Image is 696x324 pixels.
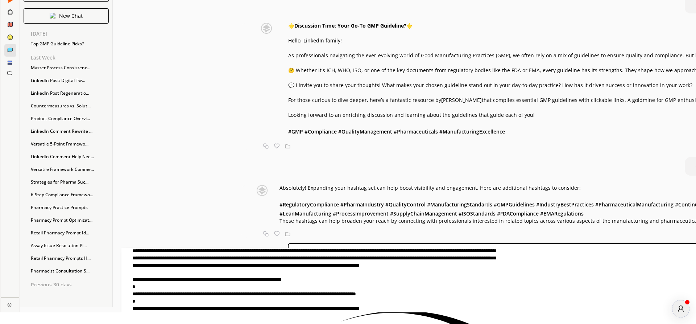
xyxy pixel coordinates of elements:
div: LinkedIn Post: Digital Tw... [27,75,112,86]
div: atlas-message-author-avatar [672,300,689,317]
div: Top GMP Guideline Picks? [27,38,112,49]
img: Save [285,231,290,237]
img: Copy [263,231,269,237]
div: Pharmacy Practice Prompts [27,202,112,213]
strong: Discussion Time: Your Go-To GMP Guideline? [294,22,406,29]
p: New Chat [59,13,83,19]
a: Close [1,298,19,310]
img: Favorite [274,231,279,237]
div: Countermeasures vs. Solut... [27,101,112,111]
div: Master Process Consistenc... [27,62,112,73]
img: Copy [263,143,269,149]
div: Product Compliance Overvi... [27,113,112,124]
p: Last Week [31,55,112,61]
img: Close [248,23,285,34]
div: LinkedIn Post Regeneratio... [27,88,112,99]
div: Retail Pharmacy Prompt Id... [27,227,112,238]
div: Pharmacy Prompt Optimizat... [27,215,112,226]
a: [PERSON_NAME] [441,97,482,103]
button: atlas-launcher [672,300,689,317]
div: Strategies for Pharma Suc... [27,177,112,188]
div: Assay Issue Resolution Pl... [27,240,112,251]
p: [DATE] [31,31,112,37]
p: Previous 30 days [31,282,112,288]
img: Close [50,13,55,19]
img: Close [7,303,12,307]
b: # GMP #Compliance #QualityManagement #Pharmaceuticals #ManufacturingExcellence [288,128,505,135]
div: Pharmacist Consultation S... [27,266,112,276]
div: LinkedIn Comment Help Nee... [27,151,112,162]
div: Retail Pharmacy Prompts H... [27,253,112,264]
div: Versatile 5-Point Framewo... [27,139,112,149]
img: Favorite [274,143,279,149]
div: 6-Step Compliance Framewo... [27,189,112,200]
div: LinkedIn Comment Rewrite ... [27,126,112,137]
img: Save [285,143,290,149]
img: Close [248,185,276,196]
div: Versatile Framework Comme... [27,164,112,175]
